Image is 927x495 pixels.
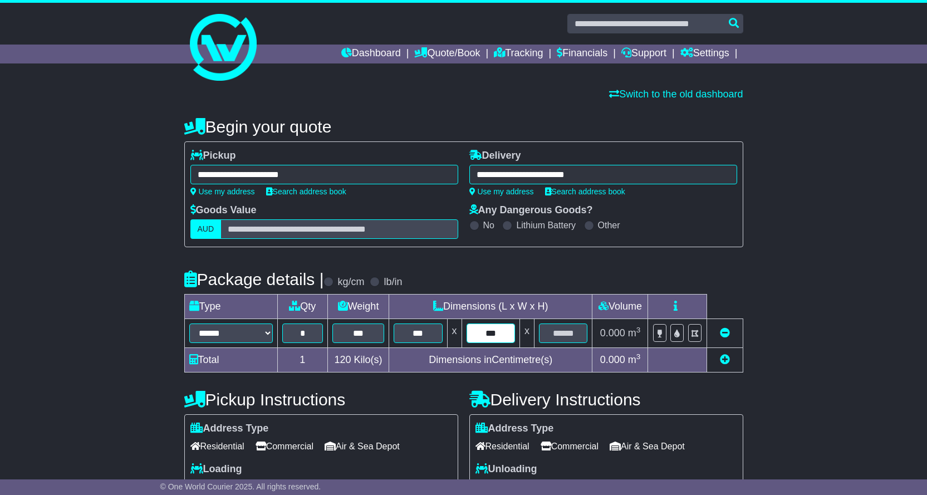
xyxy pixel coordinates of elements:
[519,319,534,348] td: x
[469,390,743,409] h4: Delivery Instructions
[190,438,244,455] span: Residential
[621,45,666,63] a: Support
[266,187,346,196] a: Search address book
[545,187,625,196] a: Search address book
[469,150,521,162] label: Delivery
[190,423,269,435] label: Address Type
[600,354,625,365] span: 0.000
[190,150,236,162] label: Pickup
[389,348,592,373] td: Dimensions in Centimetre(s)
[516,220,576,231] label: Lithium Battery
[337,276,364,288] label: kg/cm
[184,348,277,373] td: Total
[524,478,563,495] span: Tail Lift
[325,438,400,455] span: Air & Sea Depot
[414,45,480,63] a: Quote/Book
[541,438,599,455] span: Commercial
[494,45,543,63] a: Tracking
[190,219,222,239] label: AUD
[636,326,641,334] sup: 3
[328,295,389,319] td: Weight
[239,478,278,495] span: Tail Lift
[475,438,529,455] span: Residential
[720,327,730,339] a: Remove this item
[475,478,513,495] span: Forklift
[341,45,401,63] a: Dashboard
[190,478,228,495] span: Forklift
[389,295,592,319] td: Dimensions (L x W x H)
[184,390,458,409] h4: Pickup Instructions
[628,327,641,339] span: m
[628,354,641,365] span: m
[598,220,620,231] label: Other
[636,352,641,361] sup: 3
[160,482,321,491] span: © One World Courier 2025. All rights reserved.
[190,187,255,196] a: Use my address
[483,220,494,231] label: No
[328,348,389,373] td: Kilo(s)
[256,438,313,455] span: Commercial
[277,295,328,319] td: Qty
[720,354,730,365] a: Add new item
[475,463,537,476] label: Unloading
[592,295,648,319] td: Volume
[557,45,607,63] a: Financials
[680,45,729,63] a: Settings
[384,276,402,288] label: lb/in
[184,270,324,288] h4: Package details |
[447,319,462,348] td: x
[335,354,351,365] span: 120
[469,187,534,196] a: Use my address
[469,204,593,217] label: Any Dangerous Goods?
[190,463,242,476] label: Loading
[277,348,328,373] td: 1
[184,117,743,136] h4: Begin your quote
[184,295,277,319] td: Type
[475,423,554,435] label: Address Type
[600,327,625,339] span: 0.000
[609,89,743,100] a: Switch to the old dashboard
[610,438,685,455] span: Air & Sea Depot
[190,204,257,217] label: Goods Value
